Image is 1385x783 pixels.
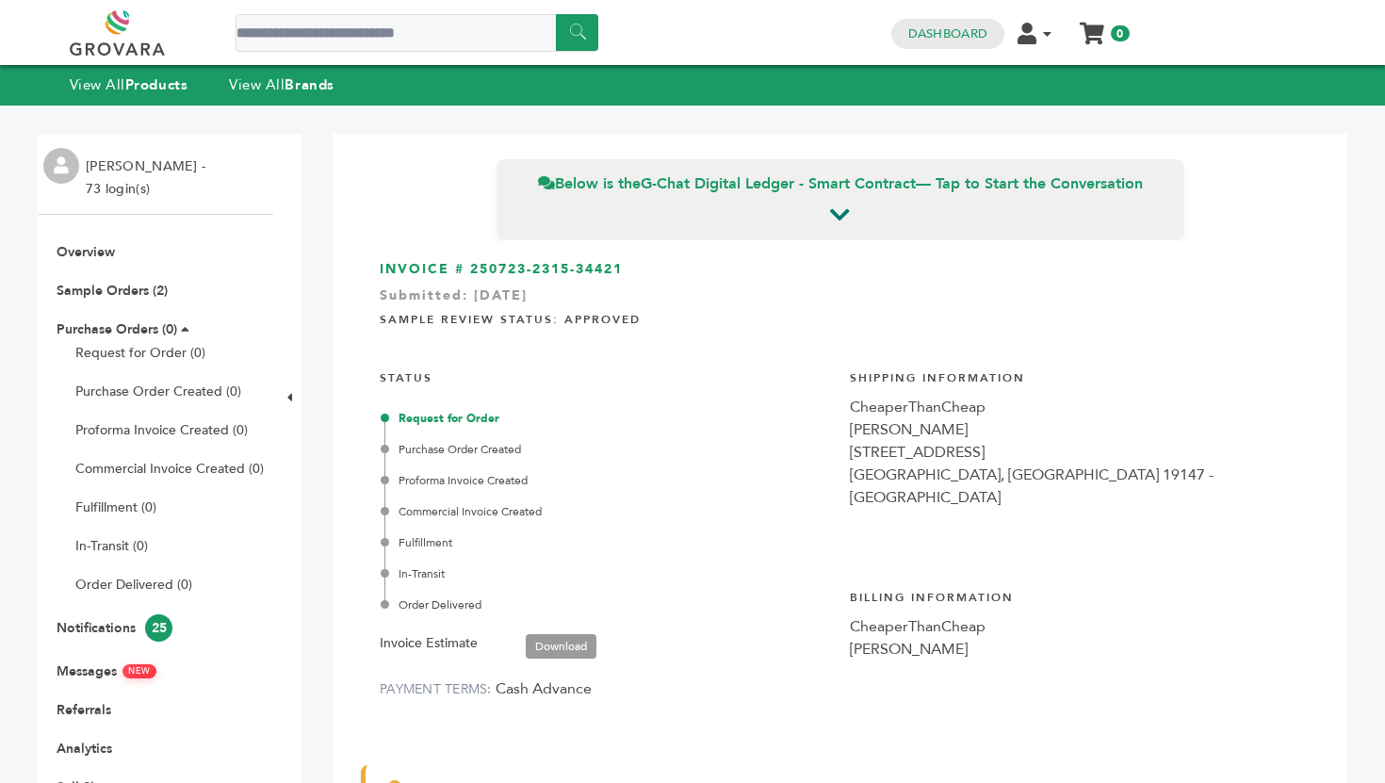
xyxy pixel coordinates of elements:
[380,286,1300,315] div: Submitted: [DATE]
[70,75,188,94] a: View AllProducts
[57,282,168,300] a: Sample Orders (2)
[384,441,831,458] div: Purchase Order Created
[850,356,1301,396] h4: Shipping Information
[125,75,187,94] strong: Products
[57,619,172,637] a: Notifications25
[75,421,248,439] a: Proforma Invoice Created (0)
[1081,17,1102,37] a: My Cart
[384,410,831,427] div: Request for Order
[850,464,1301,509] div: [GEOGRAPHIC_DATA], [GEOGRAPHIC_DATA] 19147 - [GEOGRAPHIC_DATA]
[380,298,1300,337] h4: Sample Review Status: Approved
[57,662,156,680] a: MessagesNEW
[380,632,478,655] label: Invoice Estimate
[57,701,111,719] a: Referrals
[380,260,1300,279] h3: INVOICE # 250723-2315-34421
[380,680,492,698] label: PAYMENT TERMS:
[122,664,156,678] span: NEW
[850,441,1301,464] div: [STREET_ADDRESS]
[75,576,192,594] a: Order Delivered (0)
[75,537,148,555] a: In-Transit (0)
[75,460,264,478] a: Commercial Invoice Created (0)
[850,638,1301,661] div: [PERSON_NAME]
[57,243,115,261] a: Overview
[75,498,156,516] a: Fulfillment (0)
[850,396,1301,418] div: CheaperThanCheap
[850,418,1301,441] div: [PERSON_NAME]
[57,320,177,338] a: Purchase Orders (0)
[384,596,831,613] div: Order Delivered
[384,503,831,520] div: Commercial Invoice Created
[75,383,241,400] a: Purchase Order Created (0)
[850,576,1301,615] h4: Billing Information
[285,75,334,94] strong: Brands
[384,472,831,489] div: Proforma Invoice Created
[236,14,598,52] input: Search a product or brand...
[1111,25,1129,41] span: 0
[384,565,831,582] div: In-Transit
[43,148,79,184] img: profile.png
[145,614,172,642] span: 25
[86,155,210,201] li: [PERSON_NAME] - 73 login(s)
[384,534,831,551] div: Fulfillment
[850,615,1301,638] div: CheaperThanCheap
[75,344,205,362] a: Request for Order (0)
[57,740,112,758] a: Analytics
[229,75,334,94] a: View AllBrands
[496,678,592,699] span: Cash Advance
[380,356,831,396] h4: STATUS
[538,173,1143,194] span: Below is the — Tap to Start the Conversation
[526,634,596,659] a: Download
[908,25,987,42] a: Dashboard
[641,173,916,194] strong: G-Chat Digital Ledger - Smart Contract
